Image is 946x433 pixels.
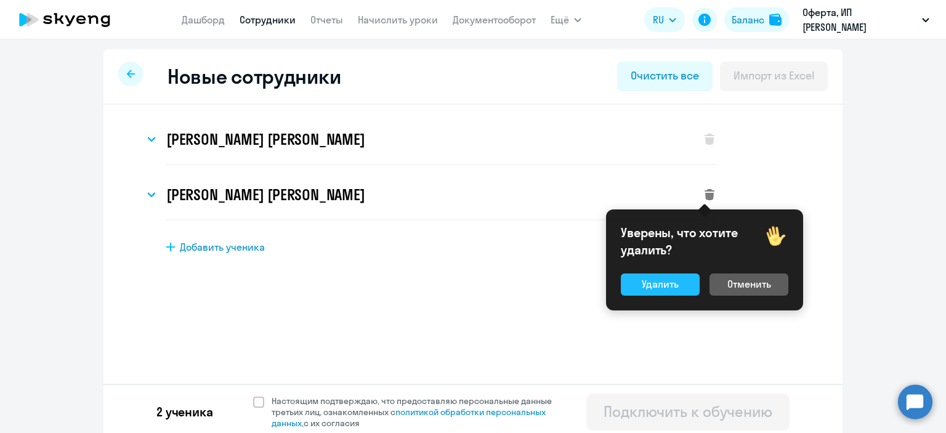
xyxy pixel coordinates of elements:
button: Удалить [621,273,700,296]
img: hi [764,224,788,249]
button: Отменить [709,273,788,296]
div: Удалить [642,277,679,291]
p: Уверены, что хотите удалить? [621,224,764,259]
div: Отменить [727,277,771,291]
